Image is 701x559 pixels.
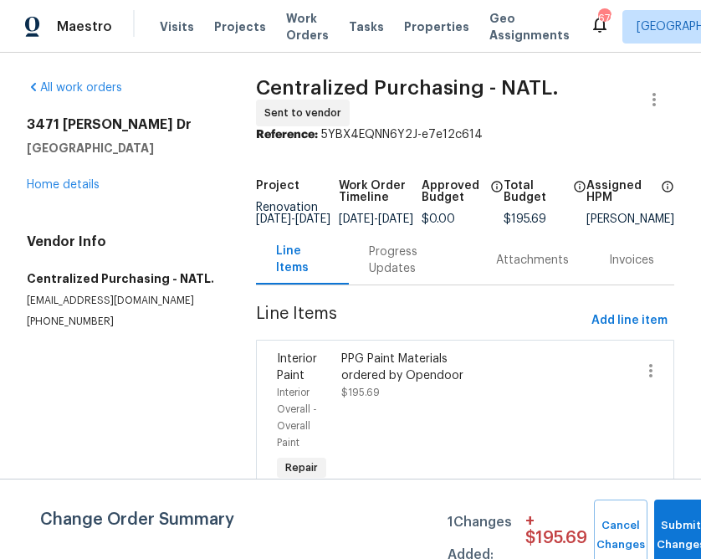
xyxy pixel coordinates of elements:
[214,18,266,35] span: Projects
[422,180,486,203] h5: Approved Budget
[256,202,330,225] span: Renovation
[404,18,469,35] span: Properties
[160,18,194,35] span: Visits
[27,294,216,308] p: [EMAIL_ADDRESS][DOMAIN_NAME]
[286,10,329,44] span: Work Orders
[256,213,330,225] span: -
[591,310,668,331] span: Add line item
[276,243,329,276] div: Line Items
[573,180,586,213] span: The total cost of line items that have been proposed by Opendoor. This sum includes line items th...
[256,305,585,336] span: Line Items
[27,233,216,250] h4: Vendor Info
[256,78,559,98] span: Centralized Purchasing - NATL.
[661,180,674,213] span: The hpm assigned to this work order.
[586,213,674,225] div: [PERSON_NAME]
[277,387,317,448] span: Interior Overall - Overall Paint
[264,105,348,121] span: Sent to vendor
[341,387,380,397] span: $195.69
[256,126,674,143] div: 5YBX4EQNN6Y2J-e7e12c614
[663,516,699,555] span: Submit Changes
[27,116,216,133] h2: 3471 [PERSON_NAME] Dr
[422,213,455,225] span: $0.00
[489,10,570,44] span: Geo Assignments
[602,516,639,555] span: Cancel Changes
[27,179,100,191] a: Home details
[27,82,122,94] a: All work orders
[295,213,330,225] span: [DATE]
[496,252,569,269] div: Attachments
[256,180,299,192] h5: Project
[490,180,504,213] span: The total cost of line items that have been approved by both Opendoor and the Trade Partner. This...
[256,213,291,225] span: [DATE]
[277,353,317,382] span: Interior Paint
[57,18,112,35] span: Maestro
[341,351,492,384] div: PPG Paint Materials ordered by Opendoor
[504,213,546,225] span: $195.69
[378,213,413,225] span: [DATE]
[339,213,374,225] span: [DATE]
[585,305,674,336] button: Add line item
[27,140,216,156] h5: [GEOGRAPHIC_DATA]
[369,244,456,277] div: Progress Updates
[27,315,216,329] p: [PHONE_NUMBER]
[279,459,325,476] span: Repair
[586,180,656,203] h5: Assigned HPM
[609,252,654,269] div: Invoices
[27,270,216,287] h5: Centralized Purchasing - NATL.
[339,180,422,203] h5: Work Order Timeline
[339,213,413,225] span: -
[349,21,384,33] span: Tasks
[598,10,610,27] div: 679
[504,180,568,203] h5: Total Budget
[256,129,318,141] b: Reference:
